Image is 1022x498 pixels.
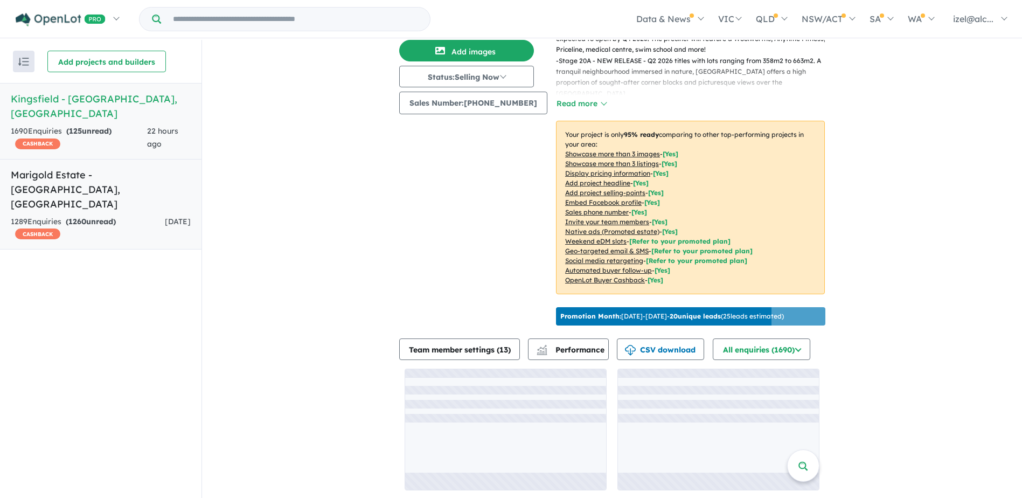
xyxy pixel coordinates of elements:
u: Invite your team members [565,218,649,226]
img: line-chart.svg [537,345,547,351]
span: CASHBACK [15,229,60,239]
u: Display pricing information [565,169,650,177]
img: Openlot PRO Logo White [16,13,106,26]
span: CASHBACK [15,139,60,149]
img: bar-chart.svg [537,348,547,355]
u: Automated buyer follow-up [565,266,652,274]
span: [ Yes ] [652,218,668,226]
button: CSV download [617,338,704,360]
b: Promotion Month: [560,312,621,320]
span: [ Yes ] [648,189,664,197]
u: Embed Facebook profile [565,198,642,206]
u: Native ads (Promoted estate) [565,227,659,236]
span: [ Yes ] [633,179,649,187]
span: [Yes] [648,276,663,284]
input: Try estate name, suburb, builder or developer [163,8,428,31]
span: [Yes] [655,266,670,274]
u: Geo-targeted email & SMS [565,247,649,255]
b: 20 unique leads [670,312,721,320]
span: izel@alc... [953,13,993,24]
u: Showcase more than 3 images [565,150,660,158]
button: Add images [399,40,534,61]
button: All enquiries (1690) [713,338,810,360]
u: Add project selling-points [565,189,645,197]
span: [Refer to your promoted plan] [629,237,731,245]
button: Team member settings (13) [399,338,520,360]
div: 1289 Enquir ies [11,216,165,241]
h5: Marigold Estate - [GEOGRAPHIC_DATA] , [GEOGRAPHIC_DATA] [11,168,191,211]
span: [ Yes ] [653,169,669,177]
span: [ Yes ] [662,160,677,168]
span: [Refer to your promoted plan] [646,257,747,265]
u: Add project headline [565,179,630,187]
button: Sales Number:[PHONE_NUMBER] [399,92,547,114]
u: Showcase more than 3 listings [565,160,659,168]
u: Weekend eDM slots [565,237,627,245]
img: download icon [625,345,636,356]
p: Your project is only comparing to other top-performing projects in your area: - - - - - - - - - -... [556,121,825,294]
span: 13 [499,345,508,355]
button: Performance [528,338,609,360]
h5: Kingsfield - [GEOGRAPHIC_DATA] , [GEOGRAPHIC_DATA] [11,92,191,121]
p: - Stage 20A - NEW RELEASE - Q2 2026 titles with lots ranging from 358m2 to 663m2. A tranquil neig... [556,56,833,100]
b: 95 % ready [624,130,659,139]
span: Performance [538,345,604,355]
img: sort.svg [18,58,29,66]
span: [DATE] [165,217,191,226]
span: 22 hours ago [147,126,178,149]
span: [Refer to your promoted plan] [651,247,753,255]
span: [ Yes ] [631,208,647,216]
u: Sales phone number [565,208,629,216]
button: Read more [556,98,607,110]
strong: ( unread) [66,217,116,226]
span: [Yes] [662,227,678,236]
u: OpenLot Buyer Cashback [565,276,645,284]
button: Status:Selling Now [399,66,534,87]
span: 125 [69,126,82,136]
u: Social media retargeting [565,257,643,265]
div: 1690 Enquir ies [11,125,147,151]
strong: ( unread) [66,126,112,136]
span: [ Yes ] [663,150,678,158]
span: [ Yes ] [644,198,660,206]
span: 1260 [68,217,86,226]
p: [DATE] - [DATE] - ( 25 leads estimated) [560,312,784,321]
button: Add projects and builders [47,51,166,72]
